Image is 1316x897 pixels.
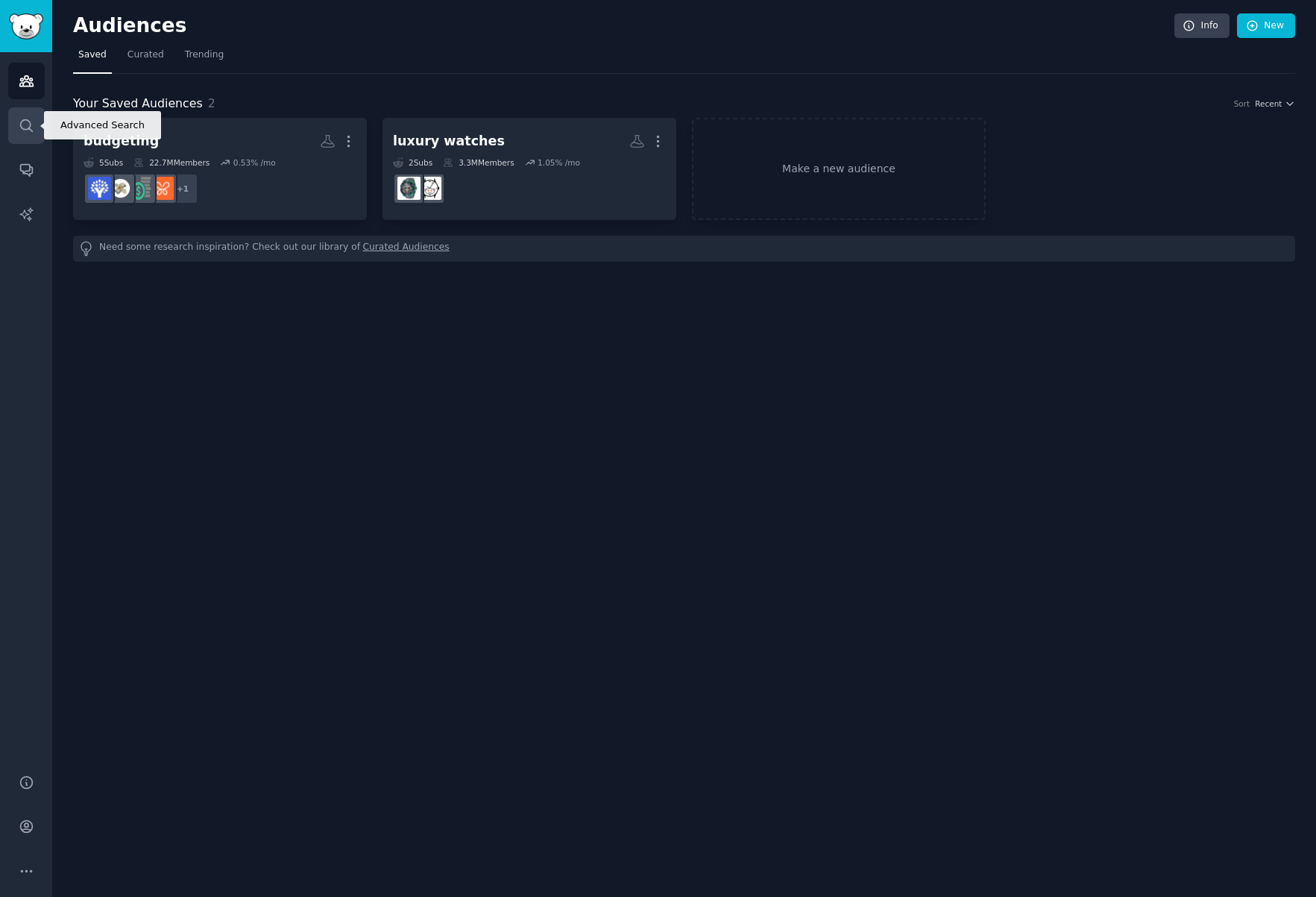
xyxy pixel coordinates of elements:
a: Curated Audiences [363,241,450,256]
span: 2 [208,96,215,110]
span: Your Saved Audiences [73,95,203,113]
div: luxury watches [393,132,505,151]
img: budget [109,177,132,200]
div: 22.7M Members [133,157,210,168]
a: Trending [180,43,229,74]
img: MonarchMoney [151,177,174,200]
a: Info [1174,13,1230,39]
div: 0.53 % /mo [233,157,276,168]
a: budgeting5Subs22.7MMembers0.53% /mo+1MonarchMoneyFinancialPlanningbudgetynab [73,118,367,220]
img: WatchesCirclejerk [397,177,421,200]
div: 1.05 % /mo [538,157,580,168]
div: + 1 [167,173,198,204]
a: Make a new audience [692,118,986,220]
span: Recent [1255,98,1282,109]
h2: Audiences [73,14,1174,38]
span: Trending [185,48,224,62]
button: Recent [1255,98,1295,109]
div: Need some research inspiration? Check out our library of [73,236,1295,262]
img: Watches [418,177,441,200]
div: Sort [1234,98,1250,109]
div: 5 Sub s [84,157,123,168]
a: luxury watches2Subs3.3MMembers1.05% /moWatchesWatchesCirclejerk [382,118,676,220]
span: Saved [78,48,107,62]
img: FinancialPlanning [130,177,153,200]
div: 3.3M Members [443,157,514,168]
a: Curated [122,43,169,74]
a: New [1237,13,1295,39]
img: GummySearch logo [9,13,43,40]
div: 2 Sub s [393,157,432,168]
img: ynab [88,177,111,200]
a: Saved [73,43,112,74]
span: Curated [127,48,164,62]
div: budgeting [84,132,159,151]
